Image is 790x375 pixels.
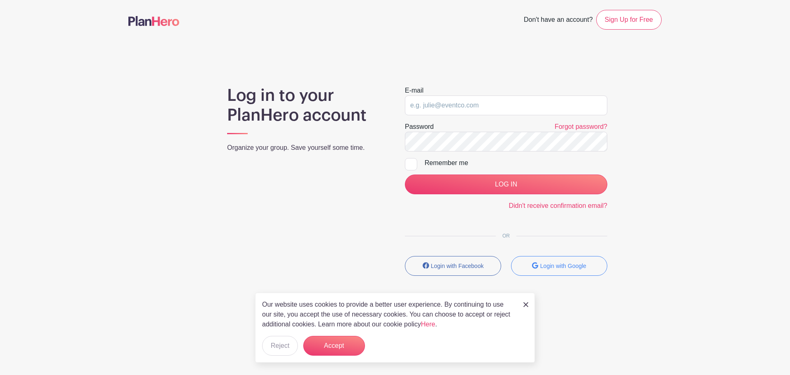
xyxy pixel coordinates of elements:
[425,158,607,168] div: Remember me
[262,336,298,356] button: Reject
[540,263,586,269] small: Login with Google
[405,95,607,115] input: e.g. julie@eventco.com
[421,321,435,328] a: Here
[496,233,516,239] span: OR
[509,202,607,209] a: Didn't receive confirmation email?
[523,302,528,307] img: close_button-5f87c8562297e5c2d7936805f587ecaba9071eb48480494691a3f1689db116b3.svg
[555,123,607,130] a: Forgot password?
[405,122,434,132] label: Password
[405,175,607,194] input: LOG IN
[303,336,365,356] button: Accept
[524,12,593,30] span: Don't have an account?
[262,300,515,329] p: Our website uses cookies to provide a better user experience. By continuing to use our site, you ...
[511,256,607,276] button: Login with Google
[405,256,501,276] button: Login with Facebook
[227,86,385,125] h1: Log in to your PlanHero account
[405,86,423,95] label: E-mail
[596,10,662,30] a: Sign Up for Free
[227,143,385,153] p: Organize your group. Save yourself some time.
[128,16,179,26] img: logo-507f7623f17ff9eddc593b1ce0a138ce2505c220e1c5a4e2b4648c50719b7d32.svg
[431,263,483,269] small: Login with Facebook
